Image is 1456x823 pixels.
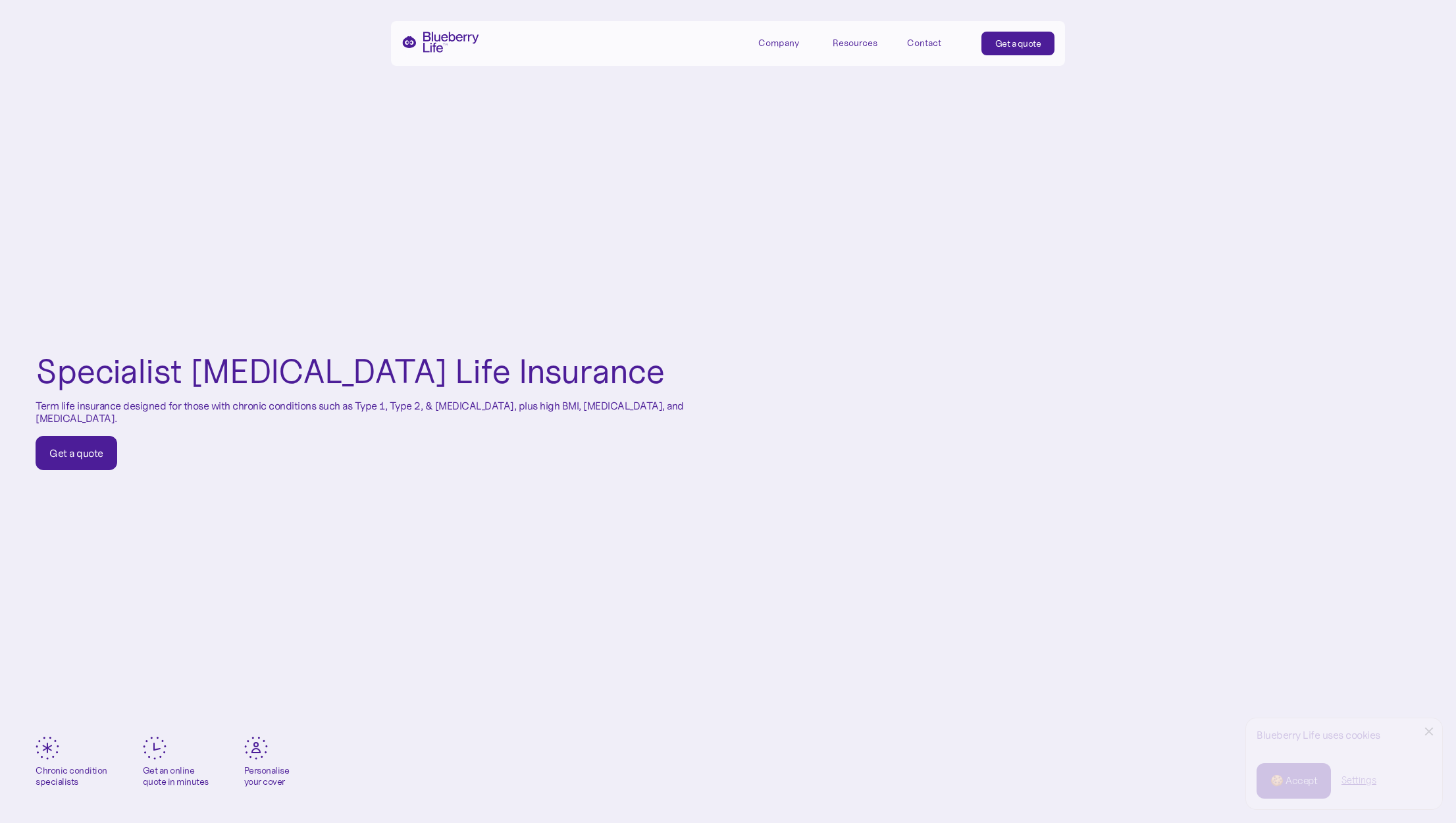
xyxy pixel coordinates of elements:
[36,765,107,787] div: Chronic condition specialists
[143,765,209,787] div: Get an online quote in minutes
[1341,774,1376,787] a: Settings
[49,446,103,460] div: Get a quote
[36,436,117,470] a: Get a quote
[36,354,665,390] h1: Specialist [MEDICAL_DATA] Life Insurance
[1416,718,1442,745] a: Close Cookie Popup
[833,38,877,49] div: Resources
[907,32,966,53] a: Contact
[833,32,892,53] div: Resources
[981,32,1055,55] a: Get a quote
[402,32,479,53] a: home
[995,37,1041,50] div: Get a quote
[758,32,818,53] div: Company
[1270,774,1317,788] div: 🍪 Accept
[1257,763,1331,799] a: 🍪 Accept
[758,38,799,49] div: Company
[36,400,692,425] p: Term life insurance designed for those with chronic conditions such as Type 1, Type 2, & [MEDICAL...
[1257,729,1432,741] div: Blueberry Life uses cookies
[907,38,941,49] div: Contact
[244,765,290,787] div: Personalise your cover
